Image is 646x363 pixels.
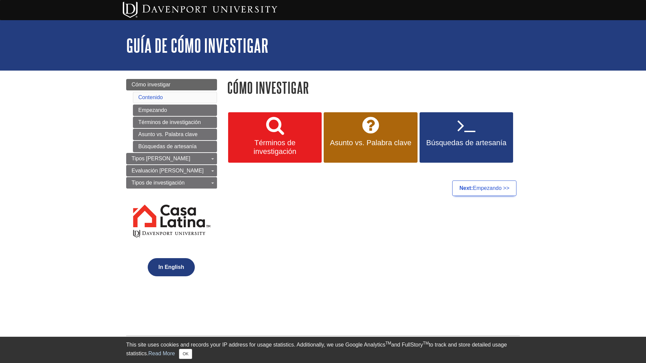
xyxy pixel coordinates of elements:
sup: TM [385,341,391,346]
a: Evaluación [PERSON_NAME] [126,165,217,176]
a: Guía de cómo investigar [126,35,268,56]
a: Búsquedas de artesanía [420,112,513,163]
a: In English [146,264,196,270]
a: Empezando [133,105,217,116]
span: Tipos de investigación [132,180,185,186]
img: Davenport University [123,2,277,18]
span: Cómo investigar [132,82,171,87]
a: Tipos de investigación [126,177,217,189]
div: Guide Page Menu [126,79,217,288]
span: Términos de investigación [233,138,317,156]
a: Asunto vs. Palabra clave [133,129,217,140]
a: Cómo investigar [126,79,217,90]
sup: TM [423,341,429,346]
h1: Cómo investigar [227,79,520,96]
span: Tipos [PERSON_NAME] [132,156,190,161]
a: Búsquedas de artesanía [133,141,217,152]
span: Asunto vs. Palabra clave [329,138,412,147]
span: Búsquedas de artesanía [425,138,508,147]
a: Contenido [138,94,163,100]
button: In English [148,258,195,276]
a: Next:Empezando >> [452,180,516,196]
a: Asunto vs. Palabra clave [324,112,417,163]
a: Términos de investigación [228,112,322,163]
span: Evaluación [PERSON_NAME] [132,168,204,173]
strong: Next: [459,185,473,191]
a: Tipos [PERSON_NAME] [126,153,217,164]
div: This site uses cookies and records your IP address for usage statistics. Additionally, we use Goo... [126,341,520,359]
button: Close [179,349,192,359]
a: Read More [148,351,175,356]
a: Términos de investigación [133,117,217,128]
